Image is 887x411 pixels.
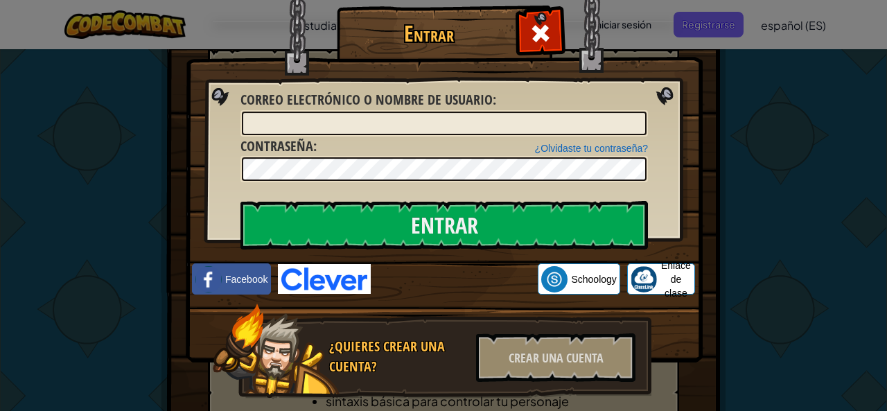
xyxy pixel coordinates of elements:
[278,264,371,294] img: clever-logo-blue.png
[329,337,445,376] font: ¿Quieres crear una cuenta?
[493,90,496,109] font: :
[240,90,493,109] font: Correo electrónico o nombre de usuario
[541,266,568,292] img: schoology.png
[225,274,267,285] font: Facebook
[195,266,222,292] img: facebook_small.png
[509,349,604,367] font: Crear una cuenta
[240,201,648,250] input: Entrar
[661,260,691,299] font: Enlace de clase
[404,18,454,49] font: Entrar
[313,137,317,155] font: :
[371,264,538,295] iframe: Iniciar sesión con el botón de Google
[240,137,313,155] font: Contraseña
[571,274,616,285] font: Schoology
[535,143,648,154] a: ¿Olvidaste tu contraseña?
[631,266,657,292] img: classlink-logo-small.png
